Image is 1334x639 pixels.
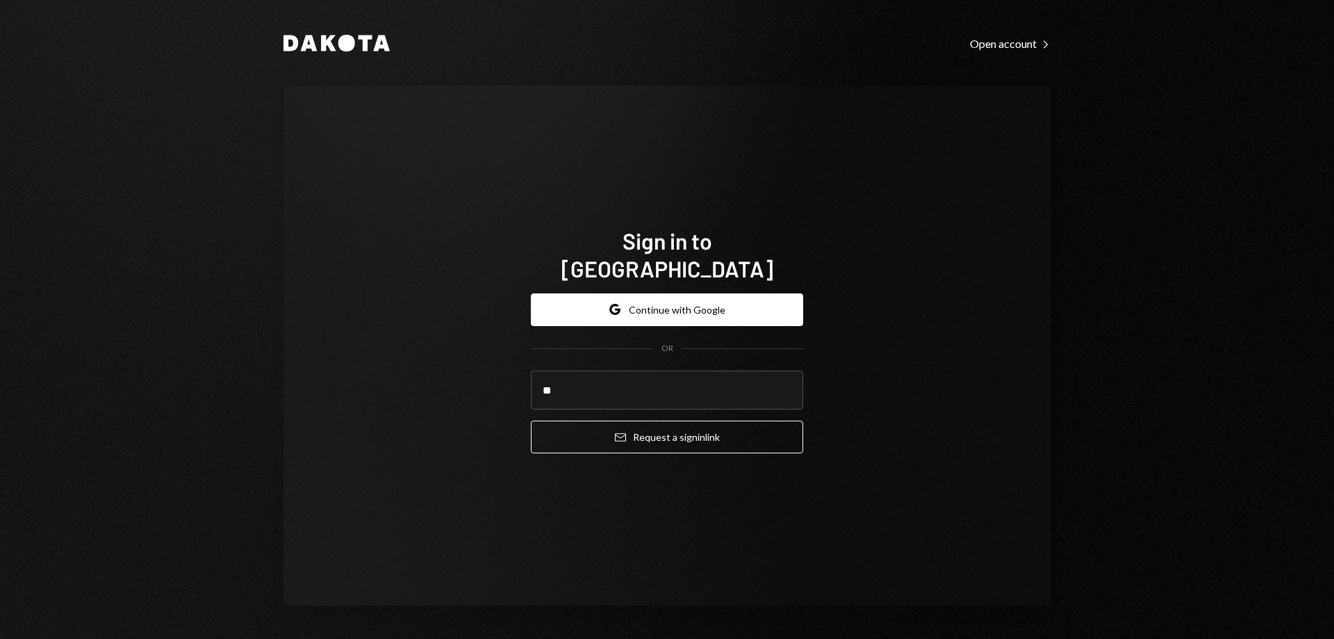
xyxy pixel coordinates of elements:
div: Open account [970,37,1051,51]
button: Continue with Google [531,293,803,326]
button: Request a signinlink [531,421,803,453]
a: Open account [970,35,1051,51]
div: OR [661,343,673,355]
h1: Sign in to [GEOGRAPHIC_DATA] [531,227,803,282]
